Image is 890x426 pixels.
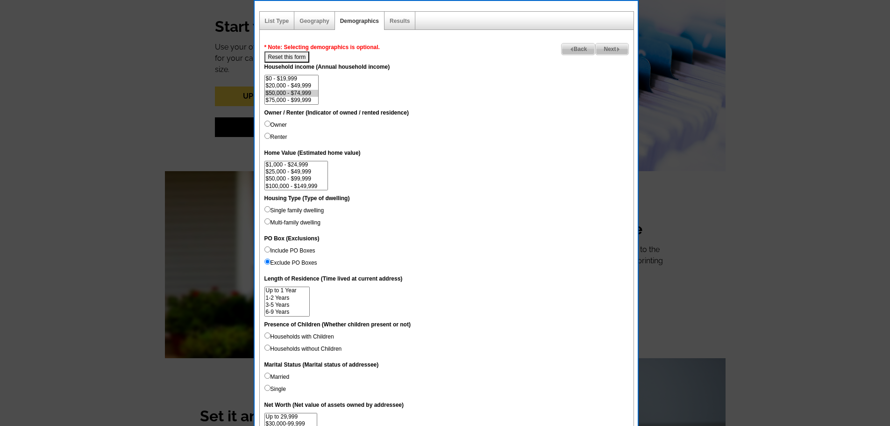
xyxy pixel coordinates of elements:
[264,332,334,341] label: Households with Children
[264,108,409,117] label: Owner / Renter (Indicator of owned / rented residence)
[299,18,329,24] a: Geography
[264,206,271,212] input: Single family dwelling
[264,246,315,255] label: Include PO Boxes
[264,345,342,353] label: Households without Children
[265,295,309,302] option: 1-2 Years
[265,90,319,97] option: $50,000 - $74,999
[264,121,287,129] label: Owner
[265,287,309,294] option: Up to 1 Year
[264,121,271,127] input: Owner
[264,149,361,157] label: Home Value (Estimated home value)
[265,97,319,104] option: $75,000 - $99,999
[264,218,271,224] input: Multi-family dwelling
[264,51,310,63] button: Reset this form
[264,373,271,379] input: Married
[264,234,320,243] label: PO Box (Exclusions)
[265,82,319,89] option: $20,000 - $49,999
[703,209,890,426] iframe: LiveChat chat widget
[265,161,328,168] option: $1,000 - $24,999
[264,274,403,283] label: Length of Residence (Time lived at current address)
[264,332,271,339] input: Households with Children
[264,259,317,267] label: Exclude PO Boxes
[264,194,350,202] label: Housing Type (Type of dwelling)
[264,320,411,329] label: Presence of Children (Whether children present or not)
[265,168,328,175] option: $25,000 - $49,999
[264,63,390,71] label: Household income (Annual household income)
[264,44,380,51] span: * Note: Selecting demographics is optional.
[595,43,628,55] a: Next
[264,259,271,265] input: Exclude PO Boxes
[264,218,320,227] label: Multi-family dwelling
[264,345,271,351] input: Households without Children
[562,43,595,55] span: Back
[390,18,410,24] a: Results
[561,43,596,55] a: Back
[264,385,271,391] input: Single
[264,385,286,393] label: Single
[264,206,324,215] label: Single family dwelling
[265,75,319,82] option: $0 - $19,999
[265,183,328,190] option: $100,000 - $149,999
[264,361,379,369] label: Marital Status (Marital status of addressee)
[596,43,628,55] span: Next
[265,302,309,309] option: 3-5 Years
[264,133,287,141] label: Renter
[340,18,379,24] a: Demographics
[265,18,289,24] a: List Type
[570,47,574,51] img: button-prev-arrow-gray.png
[264,246,271,253] input: Include PO Boxes
[616,47,620,51] img: button-next-arrow-gray.png
[265,175,328,182] option: $50,000 - $99,999
[264,401,404,409] label: Net Worth (Net value of assets owned by addressee)
[264,133,271,139] input: Renter
[265,309,309,316] option: 6-9 Years
[264,373,290,381] label: Married
[265,413,317,420] option: Up to 29,999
